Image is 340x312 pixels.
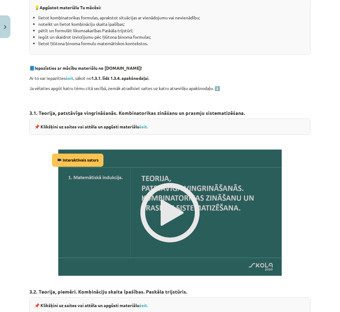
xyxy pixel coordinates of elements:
[29,85,311,92] p: Ja vēlaties apgūt katru tēmu citā secībā, zemāk atradīsiet saites uz katru atsevišķu apakšnodaļu. ⬇️
[40,5,101,10] b: Apgūstot materiālu Tu mācēsi:
[38,40,306,47] li: lietot Ņūtona binoma formulu matemātiskos kontekstos.
[38,14,306,21] li: lietot kombinatorikas formulas, aprakstot situācijas ar vienādojumu vai nevienādību;
[29,65,311,71] p: 📘
[29,110,245,116] strong: 3.1. Teorija, patstāvīga vingrināšanās. Kombinatorikas zināšanu un prasmju sistematizēšana.
[38,21,306,27] li: noteikt un lietot kombināciju skaita īpašības;
[29,288,187,295] strong: 3.2. Teorija, piemēri. Kombināciju skaita īpašības. Paskāla trijstūris.
[38,27,306,34] li: pētīt un formulēt likumsakarības Paskāla trijstūrī;
[35,65,142,71] strong: Iepazīsties ar mācību materiālu no [DOMAIN_NAME]!
[4,25,6,29] img: icon-close-lesson-0947bae3869378f0d4975bcd49f059093ad1ed9edebbc8119c70593378902aed.svg
[66,75,73,81] a: šeit
[34,302,148,308] strong: 📌 Klikšķini uz saites vai attēla un apgūsti materiālu
[139,302,148,308] a: šeit.
[29,75,311,81] p: Ar to var iepazīties , sākot no .
[34,4,306,11] p: 💡
[139,124,148,129] a: šeit.
[34,124,148,129] strong: 📌 Klikšķini uz saites vai attēla un apgūsti materiālu
[38,34,306,40] li: iegūt un skaidrot izvirzījumu pēc Ņūtona binoma formulas;
[91,75,148,81] strong: 1.3.1. līdz 1.3.4. apakšnodaļai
